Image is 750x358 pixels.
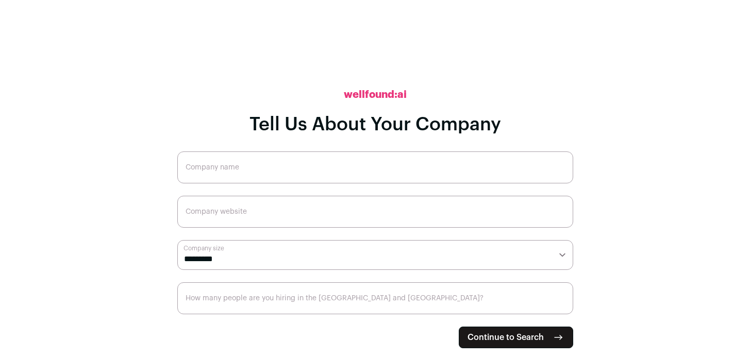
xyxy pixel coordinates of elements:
input: Company website [177,196,573,228]
span: Continue to Search [468,331,544,344]
h2: wellfound:ai [344,88,407,102]
input: How many people are you hiring in the US and Canada? [177,282,573,314]
input: Company name [177,151,573,183]
h1: Tell Us About Your Company [249,114,501,135]
button: Continue to Search [459,327,573,348]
